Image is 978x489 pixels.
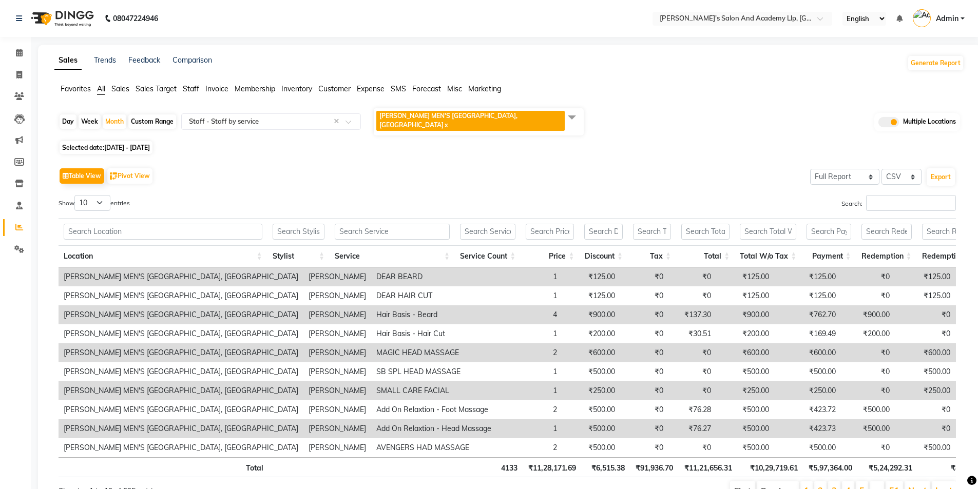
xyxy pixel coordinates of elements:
[584,224,623,240] input: Search Discount
[895,267,955,286] td: ₹125.00
[841,305,895,324] td: ₹900.00
[620,343,668,362] td: ₹0
[620,438,668,457] td: ₹0
[335,224,450,240] input: Search Service
[444,121,448,129] a: x
[64,224,262,240] input: Search Location
[447,84,462,93] span: Misc
[841,195,956,211] label: Search:
[468,84,501,93] span: Marketing
[60,168,104,184] button: Table View
[716,324,774,343] td: ₹200.00
[774,343,841,362] td: ₹600.00
[801,245,856,267] th: Payment: activate to sort column ascending
[59,400,303,419] td: [PERSON_NAME] MEN'S [GEOGRAPHIC_DATA], [GEOGRAPHIC_DATA]
[303,400,371,419] td: [PERSON_NAME]
[59,324,303,343] td: [PERSON_NAME] MEN'S [GEOGRAPHIC_DATA], [GEOGRAPHIC_DATA]
[104,144,150,151] span: [DATE] - [DATE]
[107,168,152,184] button: Pivot View
[562,286,620,305] td: ₹125.00
[371,438,496,457] td: AVENGERS HAD MASSAGE
[94,55,116,65] a: Trends
[716,343,774,362] td: ₹600.00
[895,286,955,305] td: ₹125.00
[903,117,956,127] span: Multiple Locations
[841,343,895,362] td: ₹0
[841,286,895,305] td: ₹0
[716,362,774,381] td: ₹500.00
[496,267,562,286] td: 1
[716,305,774,324] td: ₹900.00
[676,245,735,267] th: Total: activate to sort column ascending
[371,400,496,419] td: Add On Relaxtion - Foot Massage
[620,381,668,400] td: ₹0
[60,114,76,129] div: Day
[59,195,130,211] label: Show entries
[371,286,496,305] td: DEAR HAIR CUT
[267,245,330,267] th: Stylist: activate to sort column ascending
[936,13,958,24] span: Admin
[128,55,160,65] a: Feedback
[668,343,716,362] td: ₹0
[895,324,955,343] td: ₹0
[562,362,620,381] td: ₹500.00
[620,400,668,419] td: ₹0
[668,305,716,324] td: ₹137.30
[841,324,895,343] td: ₹200.00
[857,457,917,477] th: ₹5,24,292.31
[371,324,496,343] td: Hair Basis - Hair Cut
[54,51,82,70] a: Sales
[841,438,895,457] td: ₹0
[496,343,562,362] td: 2
[620,267,668,286] td: ₹0
[496,438,562,457] td: 2
[678,457,737,477] th: ₹11,21,656.31
[668,324,716,343] td: ₹30.51
[111,84,129,93] span: Sales
[562,381,620,400] td: ₹250.00
[841,381,895,400] td: ₹0
[496,362,562,381] td: 1
[895,362,955,381] td: ₹500.00
[59,381,303,400] td: [PERSON_NAME] MEN'S [GEOGRAPHIC_DATA], [GEOGRAPHIC_DATA]
[371,267,496,286] td: DEAR BEARD
[303,324,371,343] td: [PERSON_NAME]
[774,305,841,324] td: ₹762.70
[774,267,841,286] td: ₹125.00
[861,224,912,240] input: Search Redemption
[496,400,562,419] td: 2
[716,267,774,286] td: ₹125.00
[841,362,895,381] td: ₹0
[856,245,917,267] th: Redemption: activate to sort column ascending
[59,419,303,438] td: [PERSON_NAME] MEN'S [GEOGRAPHIC_DATA], [GEOGRAPHIC_DATA]
[908,56,963,70] button: Generate Report
[97,84,105,93] span: All
[620,362,668,381] td: ₹0
[562,305,620,324] td: ₹900.00
[630,457,678,477] th: ₹91,936.70
[735,245,801,267] th: Total W/o Tax: activate to sort column ascending
[562,419,620,438] td: ₹500.00
[774,362,841,381] td: ₹500.00
[79,114,101,129] div: Week
[379,112,517,129] span: [PERSON_NAME] MEN'S [GEOGRAPHIC_DATA], [GEOGRAPHIC_DATA]
[456,457,522,477] th: 4133
[740,224,796,240] input: Search Total W/o Tax
[562,324,620,343] td: ₹200.00
[235,84,275,93] span: Membership
[412,84,441,93] span: Forecast
[774,381,841,400] td: ₹250.00
[620,324,668,343] td: ₹0
[716,286,774,305] td: ₹125.00
[371,343,496,362] td: MAGIC HEAD MASSAGE
[841,400,895,419] td: ₹500.00
[74,195,110,211] select: Showentries
[668,362,716,381] td: ₹0
[895,381,955,400] td: ₹250.00
[59,305,303,324] td: [PERSON_NAME] MEN'S [GEOGRAPHIC_DATA], [GEOGRAPHIC_DATA]
[103,114,126,129] div: Month
[303,438,371,457] td: [PERSON_NAME]
[562,343,620,362] td: ₹600.00
[334,116,342,127] span: Clear all
[774,286,841,305] td: ₹125.00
